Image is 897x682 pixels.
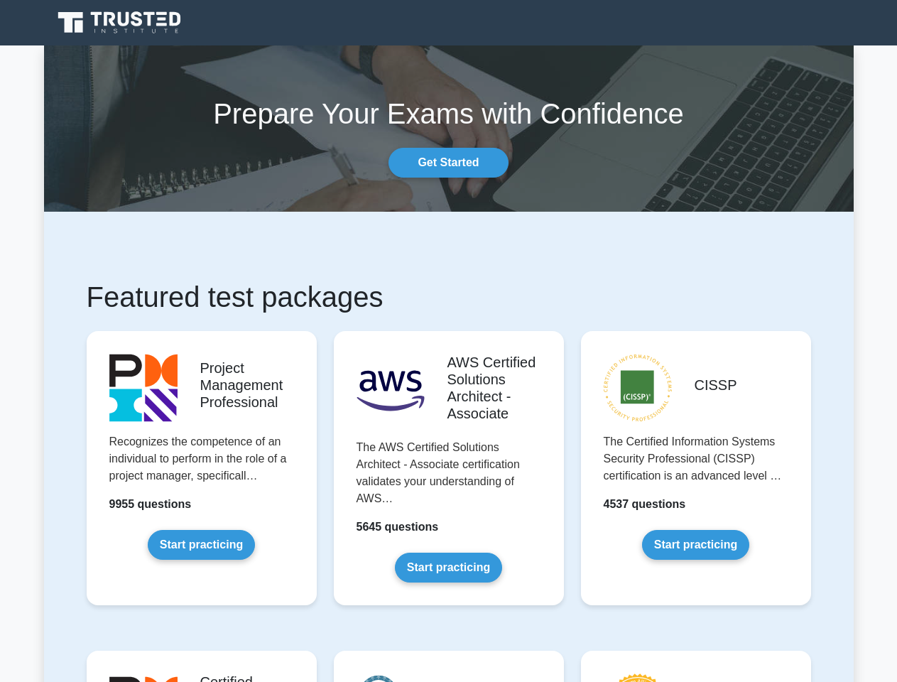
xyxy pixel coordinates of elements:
[395,553,502,583] a: Start practicing
[388,148,508,178] a: Get Started
[642,530,749,560] a: Start practicing
[87,280,811,314] h1: Featured test packages
[44,97,854,131] h1: Prepare Your Exams with Confidence
[148,530,255,560] a: Start practicing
